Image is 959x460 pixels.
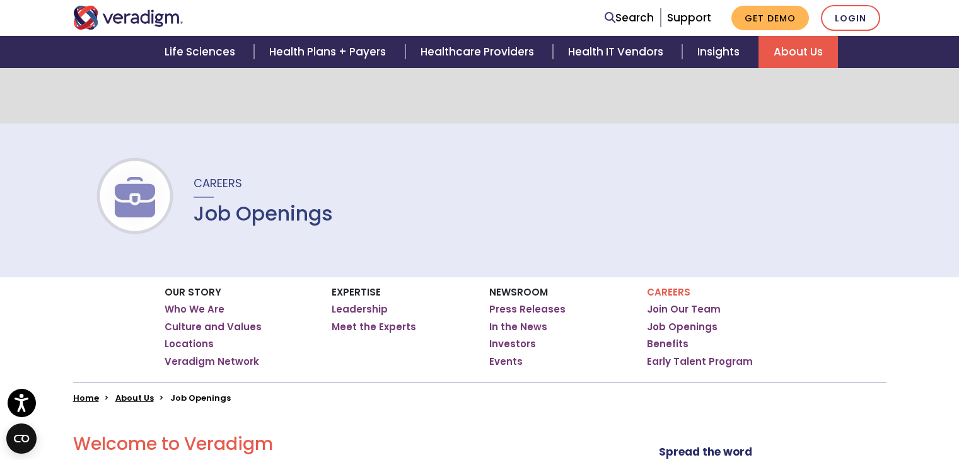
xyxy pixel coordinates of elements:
[194,175,242,191] span: Careers
[115,392,154,404] a: About Us
[758,36,838,68] a: About Us
[405,36,553,68] a: Healthcare Providers
[73,434,588,455] h2: Welcome to Veradigm
[731,6,809,30] a: Get Demo
[821,5,880,31] a: Login
[149,36,254,68] a: Life Sciences
[165,338,214,350] a: Locations
[489,303,566,316] a: Press Releases
[489,321,547,333] a: In the News
[605,9,654,26] a: Search
[647,338,689,350] a: Benefits
[73,6,183,30] img: Veradigm logo
[647,355,753,368] a: Early Talent Program
[165,303,224,316] a: Who We Are
[667,10,711,25] a: Support
[489,338,536,350] a: Investors
[194,202,333,226] h1: Job Openings
[647,321,718,333] a: Job Openings
[647,303,721,316] a: Join Our Team
[489,355,523,368] a: Events
[165,355,259,368] a: Veradigm Network
[165,321,262,333] a: Culture and Values
[73,392,99,404] a: Home
[659,444,752,459] strong: Spread the word
[553,36,682,68] a: Health IT Vendors
[682,36,758,68] a: Insights
[332,303,388,316] a: Leadership
[332,321,416,333] a: Meet the Experts
[6,423,37,454] button: Open CMP widget
[254,36,405,68] a: Health Plans + Payers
